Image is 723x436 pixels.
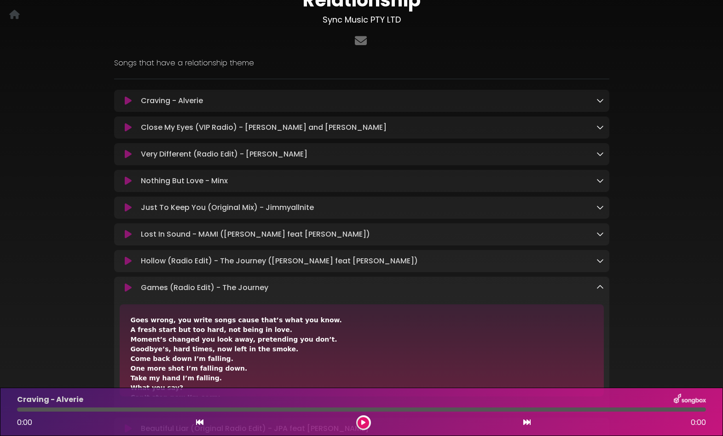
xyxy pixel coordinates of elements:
[131,315,593,422] div: Goes wrong, you write songs cause that’s what you know. A fresh start but too hard, not being in ...
[114,58,609,69] p: Songs that have a relationship theme
[141,229,370,240] p: Lost In Sound - MAMI ([PERSON_NAME] feat [PERSON_NAME])
[114,15,609,25] h3: Sync Music PTY LTD
[17,417,32,428] span: 0:00
[674,394,706,406] img: songbox-logo-white.png
[141,282,268,293] p: Games (Radio Edit) - The Journey
[141,202,314,213] p: Just To Keep You (Original Mix) - Jimmyallnite
[691,417,706,428] span: 0:00
[141,175,228,186] p: Nothing But Love - Minx
[141,256,418,267] p: Hollow (Radio Edit) - The Journey ([PERSON_NAME] feat [PERSON_NAME])
[141,122,387,133] p: Close My Eyes (VIP Radio) - [PERSON_NAME] and [PERSON_NAME]
[17,394,83,405] p: Craving - Alverie
[141,95,203,106] p: Craving - Alverie
[141,149,307,160] p: Very Different (Radio Edit) - [PERSON_NAME]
